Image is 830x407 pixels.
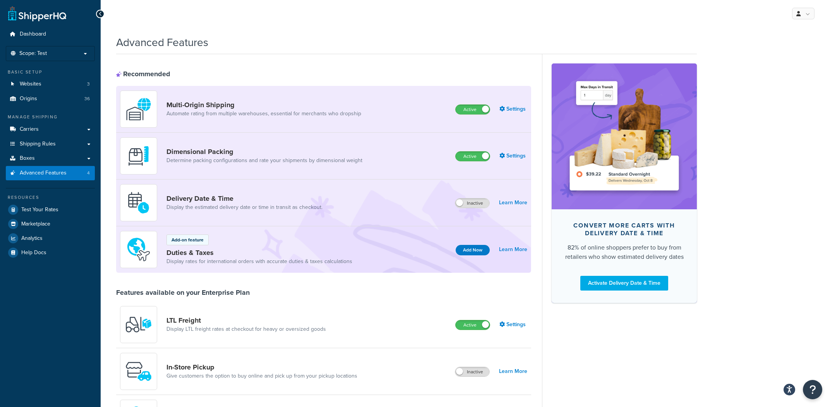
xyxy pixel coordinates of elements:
a: Origins36 [6,92,95,106]
a: In-Store Pickup [166,363,357,371]
a: Activate Delivery Date & Time [580,276,668,291]
span: 3 [87,81,90,87]
a: Delivery Date & Time [166,194,322,203]
a: Give customers the option to buy online and pick up from your pickup locations [166,372,357,380]
span: Analytics [21,235,43,242]
a: Learn More [499,366,527,377]
div: Recommended [116,70,170,78]
a: Determine packing configurations and rate your shipments by dimensional weight [166,157,362,164]
a: Boxes [6,151,95,166]
a: Help Docs [6,246,95,260]
a: Settings [499,319,527,330]
img: gfkeb5ejjkALwAAAABJRU5ErkJggg== [125,189,152,216]
span: Marketplace [21,221,50,227]
div: Resources [6,194,95,201]
a: Display rates for international orders with accurate duties & taxes calculations [166,258,352,265]
a: Shipping Rules [6,137,95,151]
label: Inactive [455,198,489,208]
a: Learn More [499,244,527,255]
a: Dashboard [6,27,95,41]
a: Settings [499,104,527,115]
img: feature-image-ddt-36eae7f7280da8017bfb280eaccd9c446f90b1fe08728e4019434db127062ab4.png [563,75,685,197]
div: 82% of online shoppers prefer to buy from retailers who show estimated delivery dates [564,243,684,262]
a: Settings [499,150,527,161]
a: Dimensional Packing [166,147,362,156]
button: Open Resource Center [803,380,822,399]
span: Dashboard [20,31,46,38]
img: y79ZsPf0fXUFUhFXDzUgf+ktZg5F2+ohG75+v3d2s1D9TjoU8PiyCIluIjV41seZevKCRuEjTPPOKHJsQcmKCXGdfprl3L4q7... [125,311,152,338]
li: Advanced Features [6,166,95,180]
span: 36 [84,96,90,102]
span: Carriers [20,126,39,133]
div: Features available on your Enterprise Plan [116,288,250,297]
div: Convert more carts with delivery date & time [564,222,684,237]
span: Websites [20,81,41,87]
div: Manage Shipping [6,114,95,120]
span: Test Your Rates [21,207,58,213]
a: LTL Freight [166,316,326,325]
span: Origins [20,96,37,102]
a: Marketplace [6,217,95,231]
a: Duties & Taxes [166,248,352,257]
img: wfgcfpwTIucLEAAAAASUVORK5CYII= [125,358,152,385]
a: Display the estimated delivery date or time in transit as checkout. [166,203,322,211]
label: Active [456,152,490,161]
span: Advanced Features [20,170,67,176]
a: Analytics [6,231,95,245]
a: Carriers [6,122,95,137]
img: WatD5o0RtDAAAAAElFTkSuQmCC [125,96,152,123]
a: Learn More [499,197,527,208]
button: Add Now [456,245,490,255]
p: Add-on feature [171,236,204,243]
img: DTVBYsAAAAAASUVORK5CYII= [125,142,152,169]
span: Shipping Rules [20,141,56,147]
a: Automate rating from multiple warehouses, essential for merchants who dropship [166,110,361,118]
span: Scope: Test [19,50,47,57]
a: Advanced Features4 [6,166,95,180]
span: 4 [87,170,90,176]
label: Active [456,320,490,330]
a: Websites3 [6,77,95,91]
span: Help Docs [21,250,46,256]
img: icon-duo-feat-landed-cost-7136b061.png [125,236,152,263]
span: Boxes [20,155,35,162]
a: Multi-Origin Shipping [166,101,361,109]
a: Display LTL freight rates at checkout for heavy or oversized goods [166,325,326,333]
div: Basic Setup [6,69,95,75]
label: Active [456,105,490,114]
li: Origins [6,92,95,106]
h1: Advanced Features [116,35,208,50]
a: Test Your Rates [6,203,95,217]
label: Inactive [455,367,489,376]
li: Websites [6,77,95,91]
